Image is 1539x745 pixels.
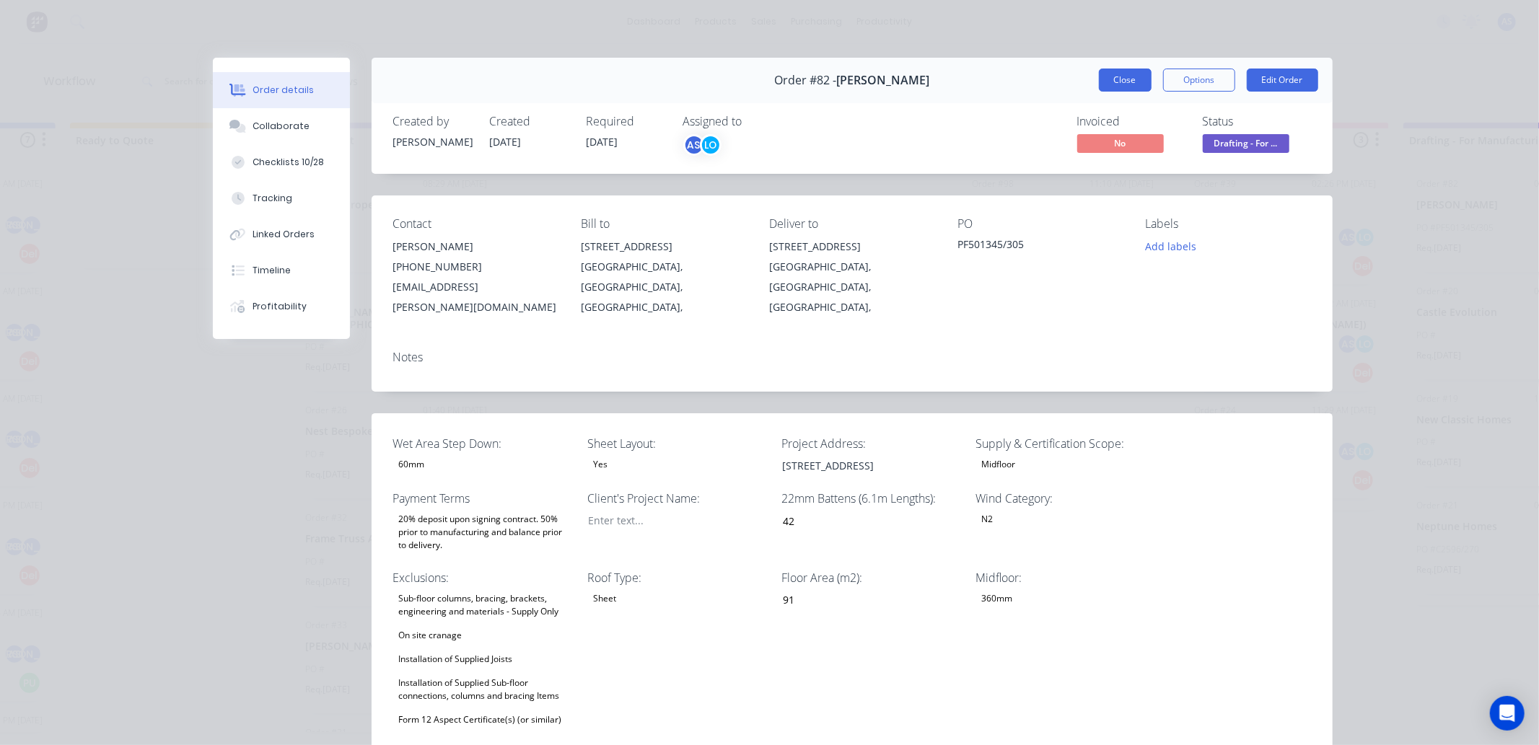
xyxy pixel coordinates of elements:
div: PO [957,217,1123,231]
div: Installation of Supplied Sub-floor connections, columns and bracing Items [393,674,574,705]
div: Labels [1146,217,1311,231]
div: Midfloor [975,455,1021,474]
div: Checklists 10/28 [253,156,324,169]
div: [PERSON_NAME] [393,134,473,149]
div: [STREET_ADDRESS] [771,455,951,476]
div: Sheet [587,589,622,608]
div: [GEOGRAPHIC_DATA], [GEOGRAPHIC_DATA], [GEOGRAPHIC_DATA], [581,257,746,317]
label: Wet Area Step Down: [393,435,574,452]
div: Contact [393,217,558,231]
div: Created [490,115,569,128]
div: [PERSON_NAME][PHONE_NUMBER][EMAIL_ADDRESS][PERSON_NAME][DOMAIN_NAME] [393,237,558,317]
div: 60mm [393,455,431,474]
div: On site cranage [393,626,468,645]
button: Collaborate [213,108,350,144]
div: [PERSON_NAME] [393,237,558,257]
label: Supply & Certification Scope: [975,435,1156,452]
div: Linked Orders [253,228,315,241]
div: [STREET_ADDRESS][GEOGRAPHIC_DATA], [GEOGRAPHIC_DATA], [GEOGRAPHIC_DATA], [581,237,746,317]
div: Invoiced [1077,115,1185,128]
label: Project Address: [781,435,962,452]
button: Add labels [1138,237,1204,256]
div: [PHONE_NUMBER] [393,257,558,277]
span: [PERSON_NAME] [836,74,929,87]
div: Order details [253,84,314,97]
button: Tracking [213,180,350,216]
div: Open Intercom Messenger [1490,696,1525,731]
div: Form 12 Aspect Certificate(s) (or similar) [393,710,568,729]
button: Timeline [213,252,350,288]
div: N2 [975,510,999,529]
button: Order details [213,72,350,108]
label: Client's Project Name: [587,490,768,507]
div: Yes [587,455,613,474]
label: Exclusions: [393,569,574,586]
div: [STREET_ADDRESS] [769,237,934,257]
span: No [1077,134,1164,152]
div: AS [683,134,705,156]
div: 360mm [975,589,1018,608]
div: Profitability [253,300,307,313]
label: Roof Type: [587,569,768,586]
button: Edit Order [1247,69,1318,92]
label: Payment Terms [393,490,574,507]
div: Required [587,115,666,128]
button: Profitability [213,288,350,325]
div: Assigned to [683,115,828,128]
div: [STREET_ADDRESS] [581,237,746,257]
div: Sub-floor columns, bracing, brackets, engineering and materials - Supply Only [393,589,574,621]
label: 22mm Battens (6.1m Lengths): [781,490,962,507]
label: Floor Area (m2): [781,569,962,586]
div: [GEOGRAPHIC_DATA], [GEOGRAPHIC_DATA], [GEOGRAPHIC_DATA], [769,257,934,317]
div: Installation of Supplied Joists [393,650,519,669]
button: ASLO [683,134,722,156]
input: Enter number... [771,510,961,532]
button: Options [1163,69,1235,92]
div: Notes [393,351,1311,364]
input: Enter number... [771,589,961,611]
span: [DATE] [490,135,522,149]
label: Midfloor: [975,569,1156,586]
button: Drafting - For ... [1203,134,1289,156]
button: Checklists 10/28 [213,144,350,180]
div: [STREET_ADDRESS][GEOGRAPHIC_DATA], [GEOGRAPHIC_DATA], [GEOGRAPHIC_DATA], [769,237,934,317]
div: LO [700,134,722,156]
div: Bill to [581,217,746,231]
button: Linked Orders [213,216,350,252]
label: Wind Category: [975,490,1156,507]
div: [EMAIL_ADDRESS][PERSON_NAME][DOMAIN_NAME] [393,277,558,317]
div: Deliver to [769,217,934,231]
div: Timeline [253,264,291,277]
span: Drafting - For ... [1203,134,1289,152]
div: Status [1203,115,1311,128]
span: [DATE] [587,135,618,149]
span: Order #82 - [774,74,836,87]
button: Close [1099,69,1152,92]
div: Tracking [253,192,292,205]
div: PF501345/305 [957,237,1123,257]
div: Created by [393,115,473,128]
div: Collaborate [253,120,310,133]
label: Sheet Layout: [587,435,768,452]
div: 20% deposit upon signing contract. 50% prior to manufacturing and balance prior to delivery. [393,510,574,555]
